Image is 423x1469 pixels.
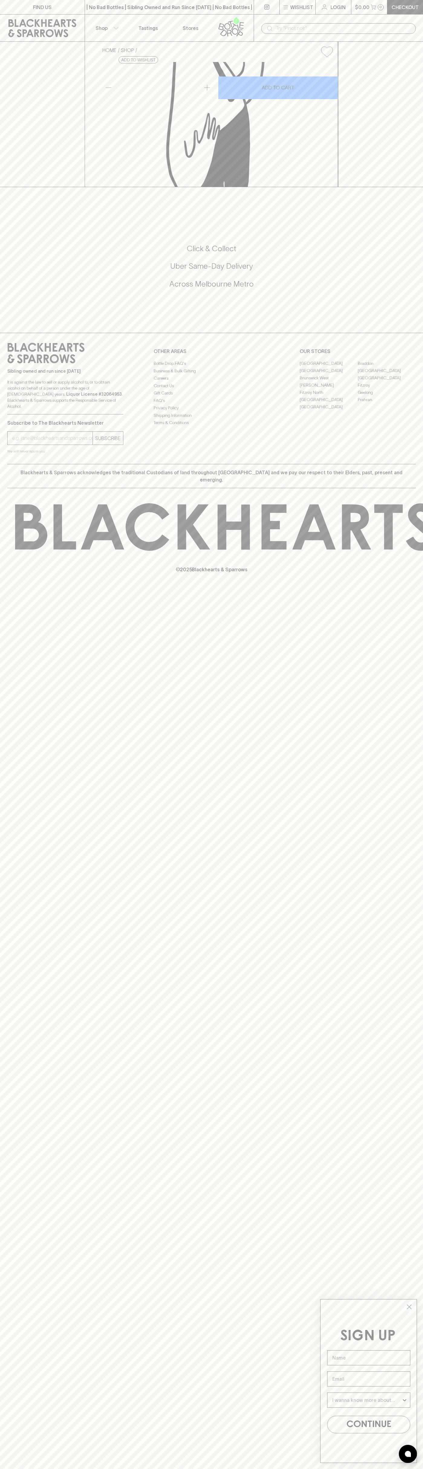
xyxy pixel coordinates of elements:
a: [GEOGRAPHIC_DATA] [358,367,416,374]
a: [GEOGRAPHIC_DATA] [300,396,358,403]
button: ADD TO CART [218,76,338,99]
p: Blackhearts & Sparrows acknowledges the traditional Custodians of land throughout [GEOGRAPHIC_DAT... [12,469,411,483]
a: [PERSON_NAME] [300,381,358,389]
input: I wanna know more about... [332,1393,402,1407]
a: Fitzroy [358,381,416,389]
p: Shop [96,24,108,32]
span: SIGN UP [340,1329,395,1343]
a: Prahran [358,396,416,403]
a: Privacy Policy [154,404,270,412]
a: Fitzroy North [300,389,358,396]
p: OTHER AREAS [154,348,270,355]
a: [GEOGRAPHIC_DATA] [300,367,358,374]
a: SHOP [121,47,134,53]
h5: Click & Collect [7,244,416,254]
a: Contact Us [154,382,270,389]
a: FAQ's [154,397,270,404]
a: Business & Bulk Gifting [154,367,270,375]
a: [GEOGRAPHIC_DATA] [358,374,416,381]
button: SUBSCRIBE [93,432,123,445]
strong: Liquor License #32064953 [66,392,122,397]
a: Geelong [358,389,416,396]
h5: Across Melbourne Metro [7,279,416,289]
p: Wishlist [290,4,313,11]
p: Checkout [392,4,419,11]
a: Stores [169,15,212,41]
p: ADD TO CART [262,84,294,91]
p: FIND US [33,4,52,11]
a: Brunswick West [300,374,358,381]
button: Close dialog [404,1302,415,1312]
input: Name [327,1350,410,1365]
a: Shipping Information [154,412,270,419]
div: Call to action block [7,219,416,321]
p: Login [330,4,346,11]
a: Terms & Conditions [154,419,270,426]
p: It is against the law to sell or supply alcohol to, or to obtain alcohol on behalf of a person un... [7,379,123,409]
p: $0.00 [355,4,369,11]
input: Email [327,1371,410,1386]
a: [GEOGRAPHIC_DATA] [300,360,358,367]
p: 0 [379,5,382,9]
button: CONTINUE [327,1416,410,1433]
a: HOME [102,47,116,53]
button: Add to wishlist [119,56,158,63]
a: Tastings [127,15,169,41]
button: Add to wishlist [319,44,335,60]
a: Gift Cards [154,390,270,397]
button: Show Options [402,1393,408,1407]
input: e.g. jane@blackheartsandsparrows.com.au [12,433,93,443]
p: OUR STORES [300,348,416,355]
input: Try "Pinot noir" [276,24,411,33]
p: Subscribe to The Blackhearts Newsletter [7,419,123,426]
a: Careers [154,375,270,382]
img: bubble-icon [405,1451,411,1457]
a: Braddon [358,360,416,367]
a: [GEOGRAPHIC_DATA] [300,403,358,410]
a: Bottle Drop FAQ's [154,360,270,367]
h5: Uber Same-Day Delivery [7,261,416,271]
div: FLYOUT Form [314,1293,423,1469]
button: Shop [85,15,127,41]
p: Stores [183,24,198,32]
p: We will never spam you [7,448,123,454]
p: Tastings [138,24,158,32]
p: Sibling owned and run since [DATE] [7,368,123,374]
img: Two Bays Session Ale Mid Strength 375ml can [98,62,338,187]
p: SUBSCRIBE [95,435,121,442]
